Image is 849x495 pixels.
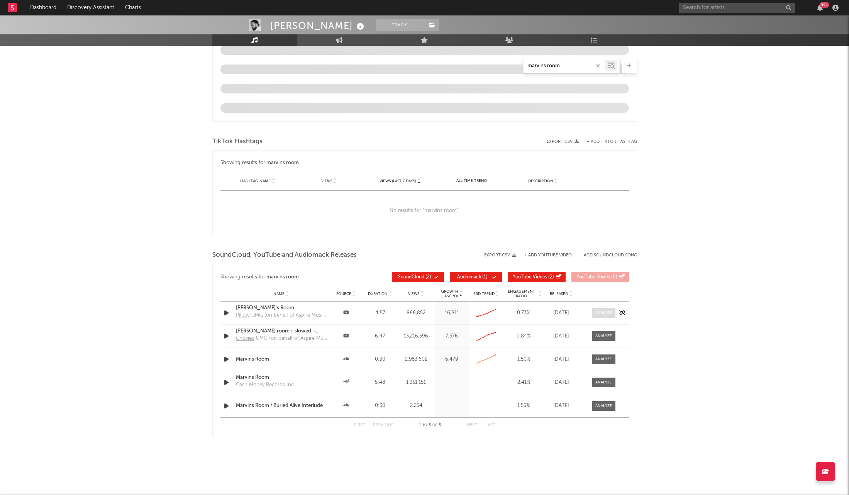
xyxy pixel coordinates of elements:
[679,3,795,13] input: Search for artists
[524,63,605,69] input: Search by song name or URL
[212,137,263,146] span: TikTok Hashtags
[399,379,433,387] div: 1,351,151
[368,292,388,296] span: Duration
[505,402,542,410] div: 1.55 %
[397,275,432,280] span: ( 2 )
[437,356,467,363] div: 6,479
[365,379,396,387] div: 5:48
[579,140,637,144] button: + Add TikTok Hashtag
[270,19,366,32] div: [PERSON_NAME]
[256,335,327,342] div: UMG (on behalf of Aspire Music Group, LLC); LatinAutor - SonyATV, UMPI, Kobalt Music Publishing, ...
[505,332,542,340] div: 0.84 %
[513,275,554,280] span: ( 2 )
[576,275,610,280] span: YouTube Shorts
[399,309,433,317] div: 866,852
[516,253,572,258] div: + Add YouTube Video
[467,423,478,427] button: Next
[546,356,577,363] div: [DATE]
[251,312,327,319] div: UMG (on behalf of Aspire Music Group, LLC); Sony Music Publishing, UMPG Publishing, Global Music ...
[236,381,295,389] div: Cash Money Records Inc.
[455,275,490,280] span: ( 1 )
[399,332,433,340] div: 13,216,596
[505,356,542,363] div: 1.50 %
[373,423,393,427] button: Previous
[513,275,547,280] span: YouTube Videos
[546,379,577,387] div: [DATE]
[220,158,629,168] div: Showing results for
[485,423,495,427] button: Last
[236,327,327,335] a: [PERSON_NAME] room﹝slowed + reverb﹞
[572,253,637,258] button: + Add SoundCloud Song
[820,2,829,8] div: 99 +
[408,292,419,296] span: Views
[437,309,467,317] div: 16,811
[586,140,637,144] button: + Add TikTok Hashtag
[212,251,357,260] span: SoundCloud, YouTube and Audiomack Releases
[273,292,285,296] span: Name
[365,309,396,317] div: 4:57
[437,332,467,340] div: 7,576
[236,402,327,410] a: Marvins Room / Buried Alive Interlude
[524,253,572,258] button: + Add YouTube Video
[432,424,437,427] span: of
[236,312,251,322] a: Pillow
[376,19,424,31] button: Track
[441,294,458,298] p: (Last 7d)
[505,379,542,387] div: 2.41 %
[365,356,396,363] div: 0:30
[571,272,629,282] button: YouTube Shorts(0)
[266,273,299,282] div: marvins room
[450,272,502,282] button: Audiomack(1)
[441,289,458,294] p: Growth
[236,356,327,363] a: Marvins Room
[546,332,577,340] div: [DATE]
[399,402,433,410] div: 2,254
[457,275,481,280] span: Audiomack
[336,292,351,296] span: Source
[321,179,332,183] span: Views
[484,253,516,258] button: Export CSV
[392,272,444,282] button: SoundCloud(2)
[398,275,424,280] span: SoundCloud
[576,275,617,280] span: ( 0 )
[505,289,537,298] span: Engagement Ratio
[399,356,433,363] div: 2,953,602
[546,309,577,317] div: [DATE]
[236,374,327,381] a: Marvins Room
[505,309,542,317] div: 0.73 %
[220,191,629,231] div: No results for " marvins room ".
[580,253,637,258] button: + Add SoundCloud Song
[266,158,299,168] div: marvins room
[220,272,392,282] div: Showing results for
[528,179,553,183] span: Description
[422,424,427,427] span: to
[550,292,568,296] span: Released
[380,179,416,183] span: Views (last 7 days)
[365,332,396,340] div: 6:47
[240,179,271,183] span: Hashtag Name
[546,402,577,410] div: [DATE]
[438,178,505,184] div: All Time Trend
[236,335,256,345] a: Chovies
[473,292,495,296] span: 60D Trend
[409,421,451,430] div: 1 5 5
[354,423,365,427] button: First
[236,304,327,312] a: [PERSON_NAME]'s Room - [PERSON_NAME] (Lyrics) 🎵
[547,139,579,144] button: Export CSV
[817,5,823,11] button: 99+
[365,402,396,410] div: 0:30
[508,272,566,282] button: YouTube Videos(2)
